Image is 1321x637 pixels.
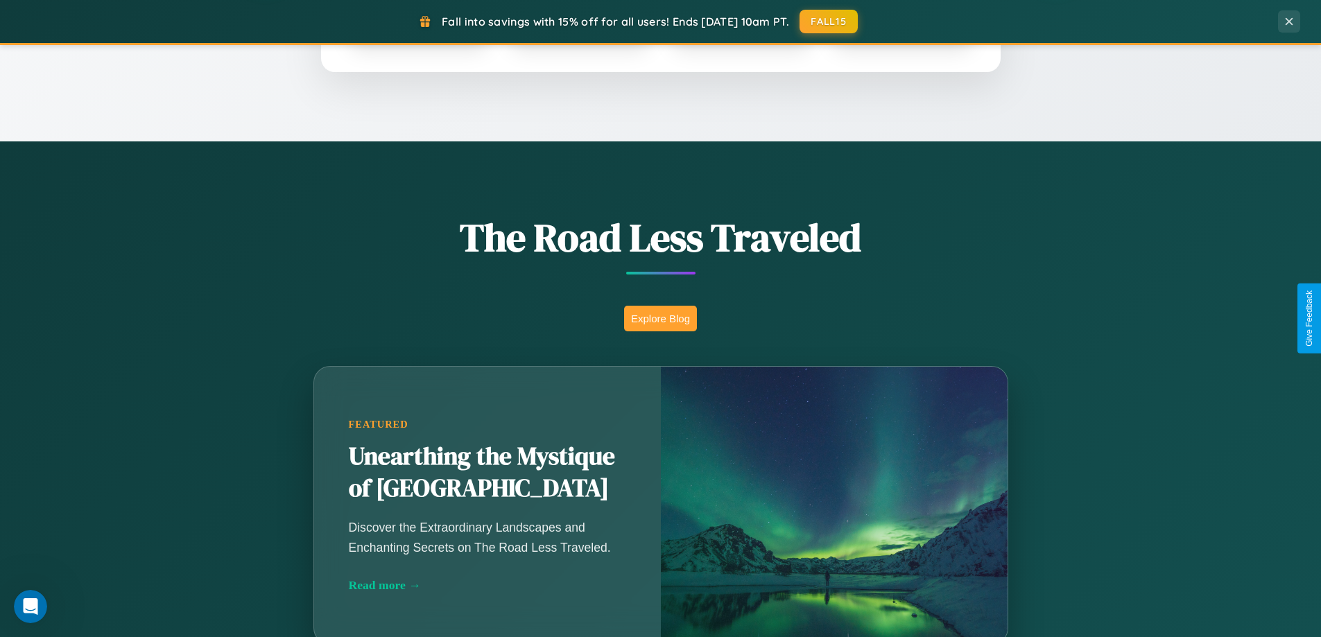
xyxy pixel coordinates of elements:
h1: The Road Less Traveled [245,211,1077,264]
div: Give Feedback [1304,290,1314,347]
div: Featured [349,419,626,430]
button: FALL15 [800,10,858,33]
button: Explore Blog [624,306,697,331]
p: Discover the Extraordinary Landscapes and Enchanting Secrets on The Road Less Traveled. [349,518,626,557]
div: Read more → [349,578,626,593]
h2: Unearthing the Mystique of [GEOGRAPHIC_DATA] [349,441,626,505]
iframe: Intercom live chat [14,590,47,623]
span: Fall into savings with 15% off for all users! Ends [DATE] 10am PT. [442,15,789,28]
